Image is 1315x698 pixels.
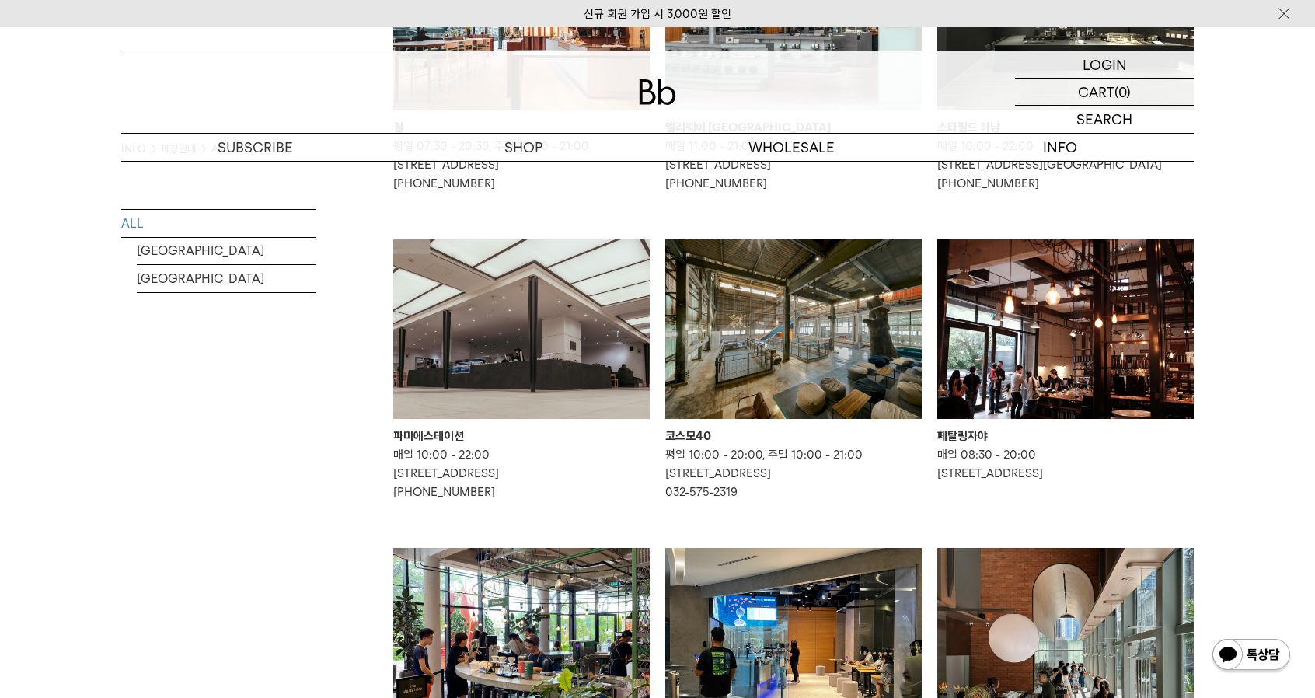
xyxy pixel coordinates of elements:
a: SUBSCRIBE [121,134,389,161]
p: INFO [926,134,1194,161]
p: 매일 08:30 - 20:00 [STREET_ADDRESS] [937,445,1194,483]
p: 평일 10:00 - 20:00, 주말 10:00 - 21:00 [STREET_ADDRESS] 032-575-2319 [665,445,922,501]
a: 파미에스테이션 파미에스테이션 매일 10:00 - 22:00[STREET_ADDRESS][PHONE_NUMBER] [393,239,650,501]
a: SHOP [389,134,657,161]
a: 신규 회원 가입 시 3,000원 할인 [584,7,731,21]
div: 코스모40 [665,427,922,445]
img: 코스모40 [665,239,922,419]
p: 매일 10:00 - 22:00 [STREET_ADDRESS][GEOGRAPHIC_DATA] [PHONE_NUMBER] [937,137,1194,193]
img: 파미에스테이션 [393,239,650,419]
img: 로고 [639,79,676,105]
a: ALL [121,210,316,237]
p: WHOLESALE [657,134,926,161]
p: 매일 10:00 - 22:00 [STREET_ADDRESS] [PHONE_NUMBER] [393,445,650,501]
p: SEARCH [1076,106,1132,133]
a: LOGIN [1015,51,1194,79]
p: LOGIN [1083,51,1127,78]
a: 코스모40 코스모40 평일 10:00 - 20:00, 주말 10:00 - 21:00[STREET_ADDRESS]032-575-2319 [665,239,922,501]
a: [GEOGRAPHIC_DATA] [137,265,316,292]
p: CART [1078,79,1114,105]
a: 페탈링자야 페탈링자야 매일 08:30 - 20:00[STREET_ADDRESS] [937,239,1194,483]
a: CART (0) [1015,79,1194,106]
div: 페탈링자야 [937,427,1194,445]
p: 매일 11:00 - 21:00 [STREET_ADDRESS] [PHONE_NUMBER] [665,137,922,193]
img: 페탈링자야 [937,239,1194,419]
a: [GEOGRAPHIC_DATA] [137,237,316,264]
p: 평일 07:30 - 20:30, 주말 10:00 - 21:00 [STREET_ADDRESS] [PHONE_NUMBER] [393,137,650,193]
div: 파미에스테이션 [393,427,650,445]
p: (0) [1114,79,1131,105]
img: 카카오톡 채널 1:1 채팅 버튼 [1211,637,1292,675]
